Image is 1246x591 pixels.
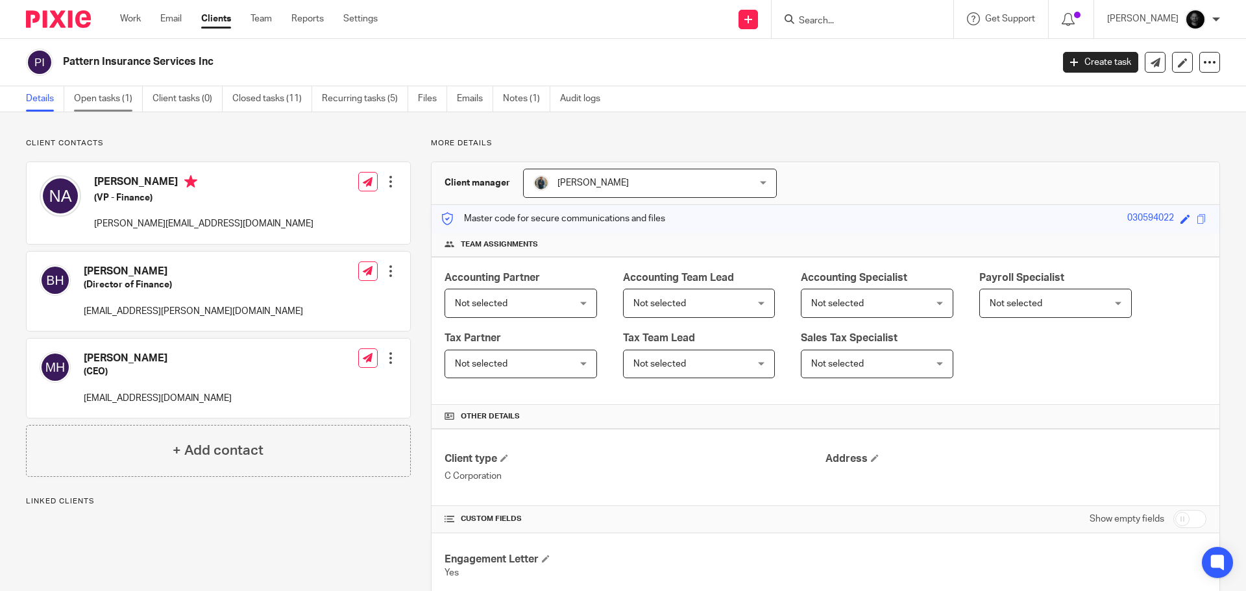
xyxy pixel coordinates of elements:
[322,86,408,112] a: Recurring tasks (5)
[445,568,459,577] span: Yes
[801,333,898,343] span: Sales Tax Specialist
[533,175,549,191] img: DSC08415.jpg
[633,299,686,308] span: Not selected
[798,16,914,27] input: Search
[26,496,411,507] p: Linked clients
[84,352,232,365] h4: [PERSON_NAME]
[63,55,848,69] h2: Pattern Insurance Services Inc
[557,178,629,187] span: [PERSON_NAME]
[40,352,71,383] img: svg%3E
[250,12,272,25] a: Team
[40,175,81,217] img: svg%3E
[979,272,1064,283] span: Payroll Specialist
[94,175,313,191] h4: [PERSON_NAME]
[445,272,540,283] span: Accounting Partner
[445,452,825,466] h4: Client type
[40,265,71,296] img: svg%3E
[160,12,182,25] a: Email
[94,217,313,230] p: [PERSON_NAME][EMAIL_ADDRESS][DOMAIN_NAME]
[84,278,303,291] h5: (Director of Finance)
[461,239,538,250] span: Team assignments
[418,86,447,112] a: Files
[201,12,231,25] a: Clients
[232,86,312,112] a: Closed tasks (11)
[1090,513,1164,525] label: Show empty fields
[445,514,825,524] h4: CUSTOM FIELDS
[811,359,864,368] span: Not selected
[457,86,493,112] a: Emails
[120,12,141,25] a: Work
[623,272,734,283] span: Accounting Team Lead
[84,392,232,405] p: [EMAIL_ADDRESS][DOMAIN_NAME]
[985,14,1035,23] span: Get Support
[94,191,313,204] h5: (VP - Finance)
[560,86,610,112] a: Audit logs
[184,175,197,188] i: Primary
[503,86,550,112] a: Notes (1)
[441,212,665,225] p: Master code for secure communications and files
[461,411,520,422] span: Other details
[26,10,91,28] img: Pixie
[1063,52,1138,73] a: Create task
[445,333,501,343] span: Tax Partner
[801,272,907,283] span: Accounting Specialist
[26,86,64,112] a: Details
[990,299,1042,308] span: Not selected
[1185,9,1206,30] img: Chris.jpg
[431,138,1220,149] p: More details
[84,305,303,318] p: [EMAIL_ADDRESS][PERSON_NAME][DOMAIN_NAME]
[84,365,232,378] h5: (CEO)
[445,553,825,566] h4: Engagement Letter
[445,470,825,483] p: C Corporation
[26,138,411,149] p: Client contacts
[455,359,507,368] span: Not selected
[445,176,510,189] h3: Client manager
[84,265,303,278] h4: [PERSON_NAME]
[26,49,53,76] img: svg%3E
[74,86,143,112] a: Open tasks (1)
[633,359,686,368] span: Not selected
[173,440,263,461] h4: + Add contact
[825,452,1206,466] h4: Address
[455,299,507,308] span: Not selected
[623,333,695,343] span: Tax Team Lead
[291,12,324,25] a: Reports
[153,86,223,112] a: Client tasks (0)
[811,299,864,308] span: Not selected
[1107,12,1179,25] p: [PERSON_NAME]
[343,12,378,25] a: Settings
[1127,211,1174,226] div: 030594022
